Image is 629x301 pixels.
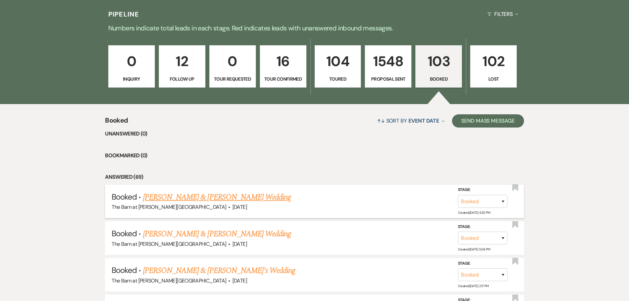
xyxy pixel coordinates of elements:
label: Stage: [458,260,507,267]
p: 102 [474,50,512,72]
p: Lost [474,75,512,83]
span: ↑↓ [377,117,385,124]
p: Numbers indicate total leads in each stage. Red indicates leads with unanswered inbound messages. [77,23,552,33]
button: Send Mass Message [452,114,524,128]
span: Booked [112,265,137,275]
p: 103 [420,50,458,72]
span: Created: [DATE] 2:17 PM [458,284,489,288]
span: The Barn at [PERSON_NAME][GEOGRAPHIC_DATA] [112,241,226,247]
p: Proposal Sent [369,75,407,83]
a: 16Tour Confirmed [260,45,306,88]
p: 1548 [369,50,407,72]
span: Created: [DATE] 5:04 PM [458,247,490,251]
a: [PERSON_NAME] & [PERSON_NAME] Wedding [143,191,291,203]
p: Tour Requested [214,75,252,83]
span: The Barn at [PERSON_NAME][GEOGRAPHIC_DATA] [112,277,226,284]
a: 0Tour Requested [209,45,256,88]
span: Event Date [408,117,439,124]
label: Stage: [458,186,507,194]
a: 102Lost [470,45,517,88]
label: Stage: [458,223,507,231]
a: 103Booked [415,45,462,88]
span: [DATE] [232,241,247,247]
p: Follow Up [163,75,201,83]
a: 104Toured [315,45,361,88]
a: 0Inquiry [108,45,155,88]
p: Toured [319,75,357,83]
p: 16 [264,50,302,72]
p: Booked [420,75,458,83]
a: [PERSON_NAME] & [PERSON_NAME]'s Wedding [143,265,296,277]
button: Filters [485,5,521,23]
span: Booked [105,115,128,130]
h3: Pipeline [108,10,139,19]
p: Inquiry [113,75,151,83]
a: 1548Proposal Sent [365,45,411,88]
li: Bookmarked (0) [105,151,524,160]
span: [DATE] [232,204,247,210]
p: Tour Confirmed [264,75,302,83]
a: [PERSON_NAME] & [PERSON_NAME] Wedding [143,228,291,240]
button: Sort By Event Date [374,112,447,130]
p: 0 [214,50,252,72]
li: Unanswered (0) [105,130,524,138]
span: Created: [DATE] 4:20 PM [458,210,490,215]
p: 0 [113,50,151,72]
span: Booked [112,228,137,239]
p: 12 [163,50,201,72]
p: 104 [319,50,357,72]
span: The Barn at [PERSON_NAME][GEOGRAPHIC_DATA] [112,204,226,210]
a: 12Follow Up [159,45,205,88]
span: Booked [112,192,137,202]
li: Answered (69) [105,173,524,181]
span: [DATE] [232,277,247,284]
